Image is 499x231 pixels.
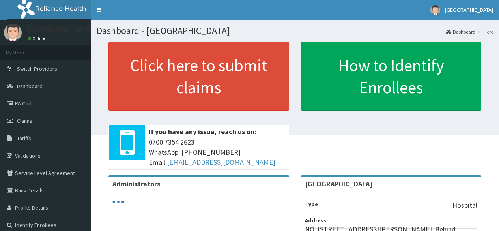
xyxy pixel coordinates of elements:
a: Click here to submit claims [108,42,289,111]
span: Dashboard [17,83,43,90]
span: Switch Providers [17,65,57,72]
b: Administrators [112,179,160,188]
b: If you have any issue, reach us on: [149,127,256,136]
a: How to Identify Enrollees [301,42,482,111]
img: User Image [430,5,440,15]
a: Dashboard [446,28,475,35]
b: Type [305,201,318,208]
span: [GEOGRAPHIC_DATA] [445,6,493,13]
img: User Image [4,24,22,41]
b: Address [305,217,326,224]
span: Tariffs [17,135,31,142]
a: [EMAIL_ADDRESS][DOMAIN_NAME] [167,158,275,167]
span: Claims [17,117,32,124]
span: 0700 7354 2623 WhatsApp: [PHONE_NUMBER] Email: [149,137,285,167]
h1: Dashboard - [GEOGRAPHIC_DATA] [97,26,493,36]
p: Hospital [452,200,477,210]
svg: audio-loading [112,196,124,208]
strong: [GEOGRAPHIC_DATA] [305,179,372,188]
li: Here [476,28,493,35]
a: Online [28,36,47,41]
p: [GEOGRAPHIC_DATA] [28,26,93,33]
